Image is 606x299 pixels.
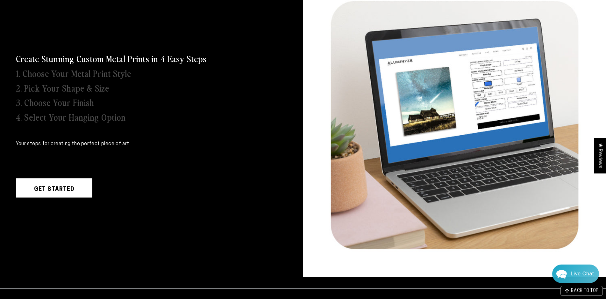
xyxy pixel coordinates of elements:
div: Contact Us Directly [571,265,594,283]
h3: 1. Choose Your Metal Print Style [16,67,131,79]
div: Chat widget toggle [552,265,599,283]
a: Get Started [16,178,92,198]
p: Your steps for creating the perfect piece of art [16,140,287,148]
h3: 4. Select Your Hanging Option [16,111,126,123]
h3: 3. Choose Your Finish [16,96,94,108]
h3: Create Stunning Custom Metal Prints in 4 Easy Steps [16,53,207,64]
h3: 2. Pick Your Shape & Size [16,82,109,93]
span: BACK TO TOP [571,289,599,293]
div: Click to open Judge.me floating reviews tab [594,138,606,173]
